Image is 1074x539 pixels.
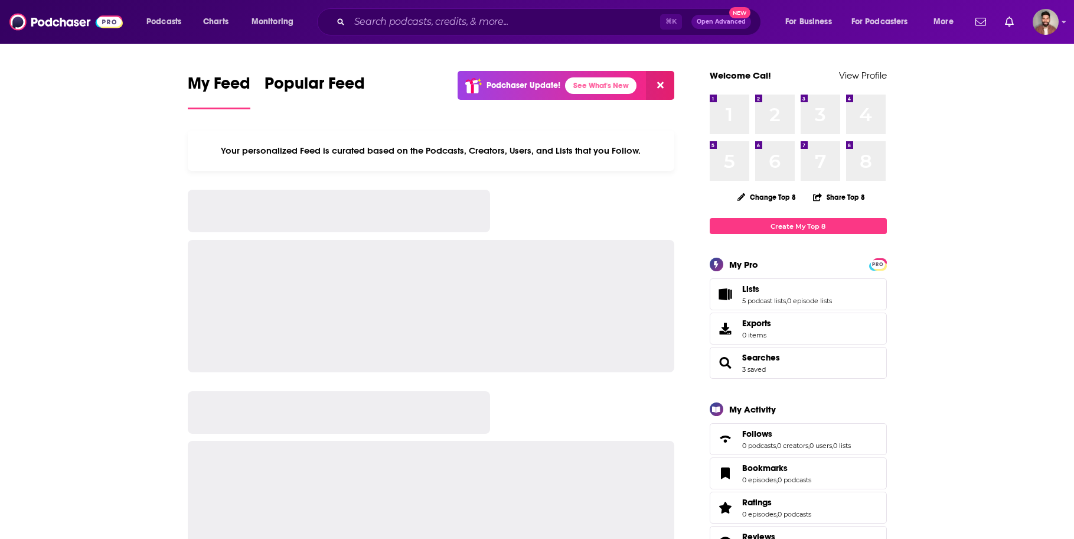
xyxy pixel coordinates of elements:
[742,331,771,339] span: 0 items
[777,441,808,450] a: 0 creators
[1033,9,1059,35] img: User Profile
[808,441,809,450] span: ,
[714,320,737,337] span: Exports
[812,186,866,209] button: Share Top 8
[252,14,293,30] span: Monitoring
[742,284,759,294] span: Lists
[188,131,675,171] div: Your personalized Feed is curated based on the Podcasts, Creators, Users, and Lists that you Follow.
[971,12,991,32] a: Show notifications dropdown
[742,365,766,374] a: 3 saved
[487,80,560,90] p: Podchaser Update!
[776,476,778,484] span: ,
[786,297,787,305] span: ,
[776,510,778,518] span: ,
[742,463,811,473] a: Bookmarks
[203,14,228,30] span: Charts
[851,14,908,30] span: For Podcasters
[328,8,772,35] div: Search podcasts, credits, & more...
[1033,9,1059,35] span: Logged in as calmonaghan
[146,14,181,30] span: Podcasts
[195,12,236,31] a: Charts
[729,7,750,18] span: New
[660,14,682,30] span: ⌘ K
[742,510,776,518] a: 0 episodes
[714,465,737,482] a: Bookmarks
[710,457,887,489] span: Bookmarks
[742,476,776,484] a: 0 episodes
[265,73,365,100] span: Popular Feed
[710,492,887,524] span: Ratings
[714,355,737,371] a: Searches
[742,318,771,329] span: Exports
[777,12,847,31] button: open menu
[565,77,636,94] a: See What's New
[832,441,833,450] span: ,
[188,73,250,109] a: My Feed
[714,286,737,303] a: Lists
[710,423,887,455] span: Follows
[787,297,832,305] a: 0 episode lists
[710,278,887,310] span: Lists
[785,14,832,30] span: For Business
[138,12,197,31] button: open menu
[742,497,811,508] a: Ratings
[871,259,885,268] a: PRO
[839,70,887,81] a: View Profile
[742,352,780,363] a: Searches
[729,259,758,270] div: My Pro
[844,12,925,31] button: open menu
[697,19,746,25] span: Open Advanced
[1000,12,1018,32] a: Show notifications dropdown
[742,428,851,439] a: Follows
[265,73,365,109] a: Popular Feed
[742,441,776,450] a: 0 podcasts
[776,441,777,450] span: ,
[742,428,772,439] span: Follows
[9,11,123,33] img: Podchaser - Follow, Share and Rate Podcasts
[778,510,811,518] a: 0 podcasts
[729,404,776,415] div: My Activity
[714,431,737,447] a: Follows
[742,463,788,473] span: Bookmarks
[188,73,250,100] span: My Feed
[742,284,832,294] a: Lists
[714,499,737,516] a: Ratings
[710,313,887,345] a: Exports
[710,70,771,81] a: Welcome Cal!
[1033,9,1059,35] button: Show profile menu
[925,12,968,31] button: open menu
[710,347,887,379] span: Searches
[710,218,887,234] a: Create My Top 8
[778,476,811,484] a: 0 podcasts
[809,441,832,450] a: 0 users
[243,12,309,31] button: open menu
[742,497,772,508] span: Ratings
[833,441,851,450] a: 0 lists
[350,12,660,31] input: Search podcasts, credits, & more...
[871,260,885,269] span: PRO
[730,190,804,204] button: Change Top 8
[933,14,954,30] span: More
[691,15,751,29] button: Open AdvancedNew
[742,297,786,305] a: 5 podcast lists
